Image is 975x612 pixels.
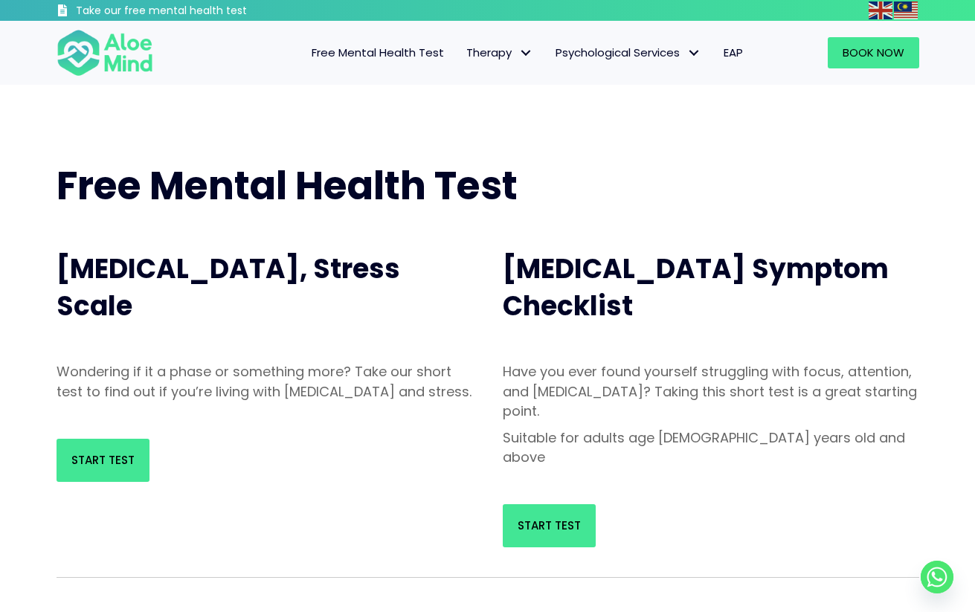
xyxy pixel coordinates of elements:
span: EAP [724,45,743,60]
a: Start Test [57,439,149,482]
a: English [869,1,894,19]
a: Start Test [503,504,596,547]
a: Psychological ServicesPsychological Services: submenu [544,37,712,68]
span: Psychological Services: submenu [683,42,705,64]
img: ms [894,1,918,19]
span: Psychological Services [556,45,701,60]
a: Malay [894,1,919,19]
span: Start Test [518,518,581,533]
a: Whatsapp [921,561,953,593]
img: en [869,1,892,19]
nav: Menu [173,37,754,68]
span: Start Test [71,452,135,468]
span: [MEDICAL_DATA], Stress Scale [57,250,400,325]
p: Suitable for adults age [DEMOGRAPHIC_DATA] years old and above [503,428,919,467]
span: [MEDICAL_DATA] Symptom Checklist [503,250,889,325]
a: Take our free mental health test [57,4,326,21]
p: Wondering if it a phase or something more? Take our short test to find out if you’re living with ... [57,362,473,401]
img: Aloe mind Logo [57,28,153,77]
h3: Take our free mental health test [76,4,326,19]
span: Therapy [466,45,533,60]
p: Have you ever found yourself struggling with focus, attention, and [MEDICAL_DATA]? Taking this sh... [503,362,919,420]
span: Therapy: submenu [515,42,537,64]
span: Free Mental Health Test [312,45,444,60]
span: Free Mental Health Test [57,158,518,213]
a: EAP [712,37,754,68]
a: TherapyTherapy: submenu [455,37,544,68]
a: Free Mental Health Test [300,37,455,68]
a: Book Now [828,37,919,68]
span: Book Now [843,45,904,60]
